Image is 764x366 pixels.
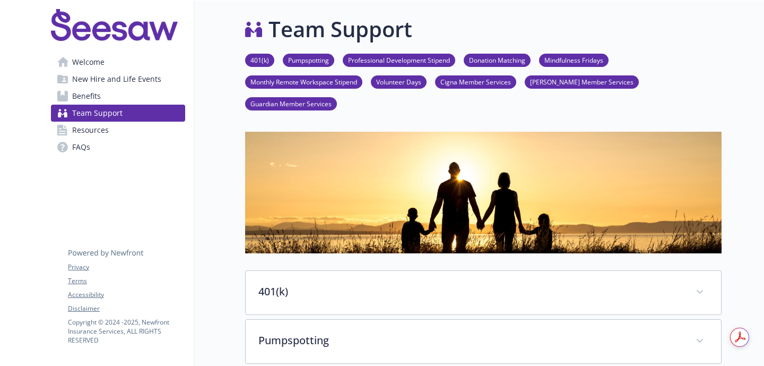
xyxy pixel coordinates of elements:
[464,55,531,65] a: Donation Matching
[283,55,334,65] a: Pumpspotting
[51,71,185,88] a: New Hire and Life Events
[51,54,185,71] a: Welcome
[68,290,185,300] a: Accessibility
[51,139,185,156] a: FAQs
[435,76,516,87] a: Cigna Member Services
[343,55,455,65] a: Professional Development Stipend
[72,71,161,88] span: New Hire and Life Events
[68,304,185,313] a: Disclaimer
[51,122,185,139] a: Resources
[539,55,609,65] a: Mindfulness Fridays
[72,122,109,139] span: Resources
[371,76,427,87] a: Volunteer Days
[51,88,185,105] a: Benefits
[68,276,185,286] a: Terms
[258,284,683,300] p: 401(k)
[525,76,639,87] a: [PERSON_NAME] Member Services
[245,76,362,87] a: Monthly Remote Workspace Stipend
[246,271,721,314] div: 401(k)
[258,333,683,348] p: Pumpspotting
[245,98,337,108] a: Guardian Member Services
[245,55,274,65] a: 401(k)
[246,320,721,363] div: Pumpspotting
[68,318,185,345] p: Copyright © 2024 - 2025 , Newfront Insurance Services, ALL RIGHTS RESERVED
[51,105,185,122] a: Team Support
[245,132,722,253] img: team support page banner
[72,54,105,71] span: Welcome
[68,262,185,272] a: Privacy
[268,13,412,45] h1: Team Support
[72,88,101,105] span: Benefits
[72,139,90,156] span: FAQs
[72,105,123,122] span: Team Support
